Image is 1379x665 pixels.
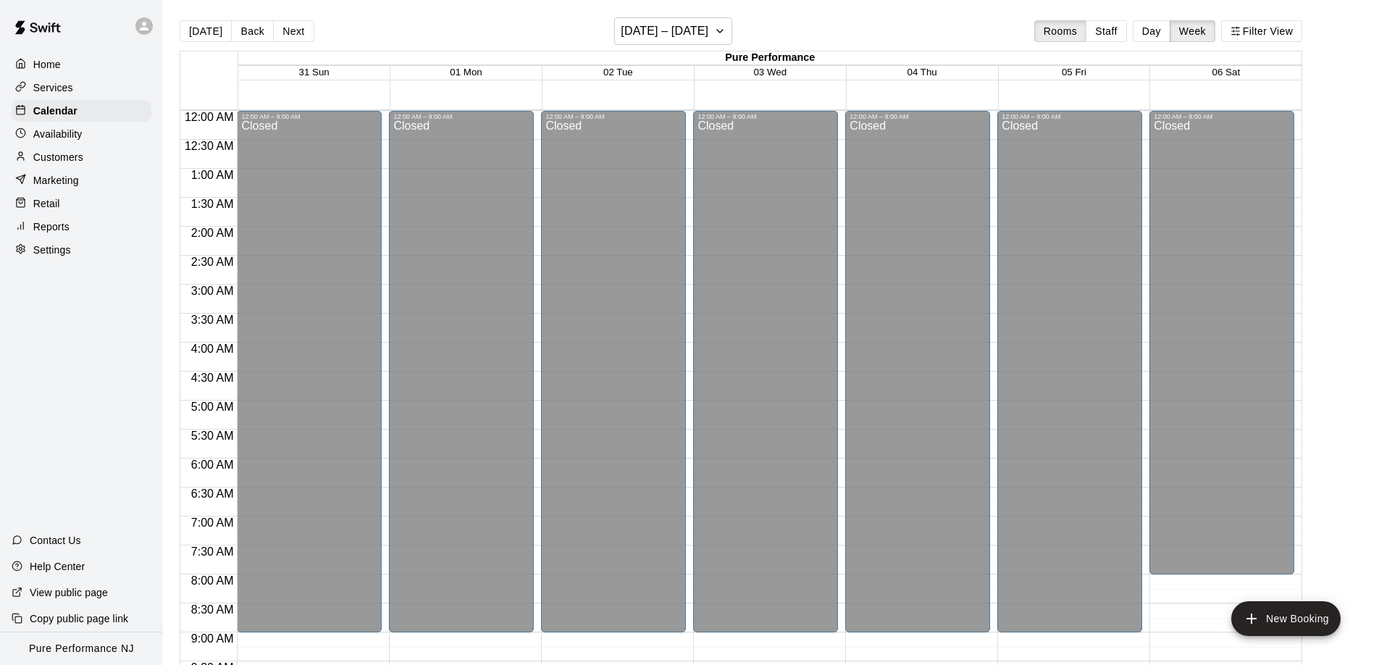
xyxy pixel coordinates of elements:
[1154,113,1290,120] div: 12:00 AM – 8:00 AM
[33,57,61,72] p: Home
[188,227,238,239] span: 2:00 AM
[33,173,79,188] p: Marketing
[850,120,986,637] div: Closed
[188,574,238,587] span: 8:00 AM
[753,67,787,78] button: 03 Wed
[1170,20,1215,42] button: Week
[188,401,238,413] span: 5:00 AM
[12,239,151,261] a: Settings
[621,21,708,41] h6: [DATE] – [DATE]
[30,533,81,548] p: Contact Us
[1086,20,1127,42] button: Staff
[30,611,128,626] p: Copy public page link
[389,111,534,632] div: 12:00 AM – 9:00 AM: Closed
[12,216,151,238] a: Reports
[181,140,238,152] span: 12:30 AM
[1212,67,1241,78] button: 06 Sat
[697,120,834,637] div: Closed
[1062,67,1086,78] button: 05 Fri
[188,285,238,297] span: 3:00 AM
[12,193,151,214] a: Retail
[393,120,529,637] div: Closed
[693,111,838,632] div: 12:00 AM – 9:00 AM: Closed
[33,243,71,257] p: Settings
[30,559,85,574] p: Help Center
[188,256,238,268] span: 2:30 AM
[545,113,682,120] div: 12:00 AM – 9:00 AM
[12,146,151,168] a: Customers
[188,488,238,500] span: 6:30 AM
[181,111,238,123] span: 12:00 AM
[33,219,70,234] p: Reports
[33,150,83,164] p: Customers
[1149,111,1294,574] div: 12:00 AM – 8:00 AM: Closed
[850,113,986,120] div: 12:00 AM – 9:00 AM
[1002,120,1138,637] div: Closed
[997,111,1142,632] div: 12:00 AM – 9:00 AM: Closed
[33,127,83,141] p: Availability
[1133,20,1170,42] button: Day
[188,632,238,645] span: 9:00 AM
[12,54,151,75] a: Home
[188,372,238,384] span: 4:30 AM
[30,585,108,600] p: View public page
[29,641,134,656] p: Pure Performance NJ
[614,17,732,45] button: [DATE] – [DATE]
[188,430,238,442] span: 5:30 AM
[237,111,382,632] div: 12:00 AM – 9:00 AM: Closed
[12,170,151,191] a: Marketing
[188,516,238,529] span: 7:00 AM
[541,111,686,632] div: 12:00 AM – 9:00 AM: Closed
[33,104,77,118] p: Calendar
[188,169,238,181] span: 1:00 AM
[697,113,834,120] div: 12:00 AM – 9:00 AM
[180,20,232,42] button: [DATE]
[1034,20,1086,42] button: Rooms
[241,113,377,120] div: 12:00 AM – 9:00 AM
[298,67,329,78] button: 31 Sun
[188,545,238,558] span: 7:30 AM
[188,459,238,471] span: 6:00 AM
[450,67,482,78] button: 01 Mon
[33,80,73,95] p: Services
[241,120,377,637] div: Closed
[188,314,238,326] span: 3:30 AM
[33,196,60,211] p: Retail
[273,20,314,42] button: Next
[12,123,151,145] a: Availability
[238,51,1302,65] div: Pure Performance
[1002,113,1138,120] div: 12:00 AM – 9:00 AM
[12,77,151,99] a: Services
[545,120,682,637] div: Closed
[231,20,274,42] button: Back
[188,343,238,355] span: 4:00 AM
[1231,601,1341,636] button: add
[188,198,238,210] span: 1:30 AM
[12,100,151,122] a: Calendar
[603,67,633,78] button: 02 Tue
[393,113,529,120] div: 12:00 AM – 9:00 AM
[1221,20,1302,42] button: Filter View
[188,603,238,616] span: 8:30 AM
[1154,120,1290,580] div: Closed
[845,111,990,632] div: 12:00 AM – 9:00 AM: Closed
[907,67,936,78] button: 04 Thu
